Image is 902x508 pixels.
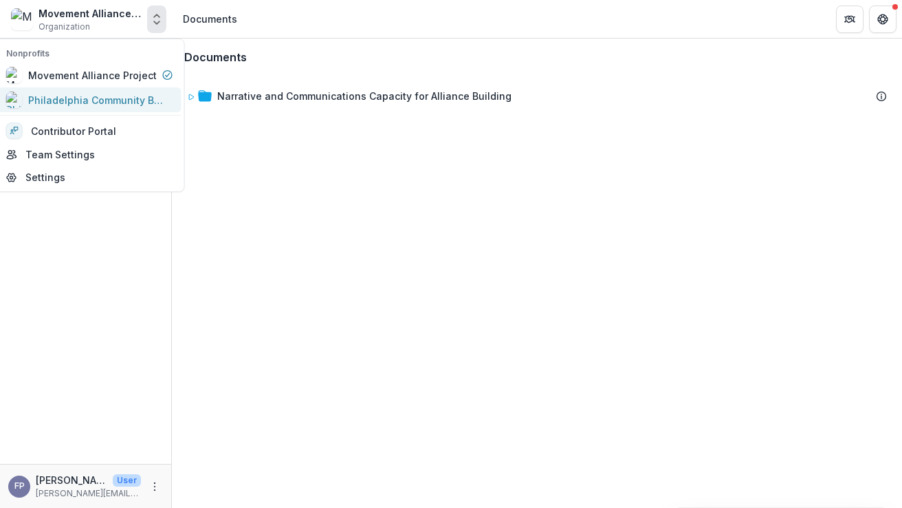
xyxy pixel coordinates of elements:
[183,12,237,26] div: Documents
[113,474,141,487] p: User
[184,51,247,64] h3: Documents
[836,6,863,33] button: Partners
[36,487,141,500] p: [PERSON_NAME][EMAIL_ADDRESS][DOMAIN_NAME]
[38,6,142,21] div: Movement Alliance Project
[11,8,33,30] img: Movement Alliance Project
[146,478,163,495] button: More
[869,6,896,33] button: Get Help
[38,21,90,33] span: Organization
[181,83,892,109] div: Narrative and Communications Capacity for Alliance Building
[14,482,25,491] div: Fred Pinguel
[177,9,243,29] nav: breadcrumb
[36,473,107,487] p: [PERSON_NAME]
[147,6,166,33] button: Open entity switcher
[217,89,511,103] div: Narrative and Communications Capacity for Alliance Building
